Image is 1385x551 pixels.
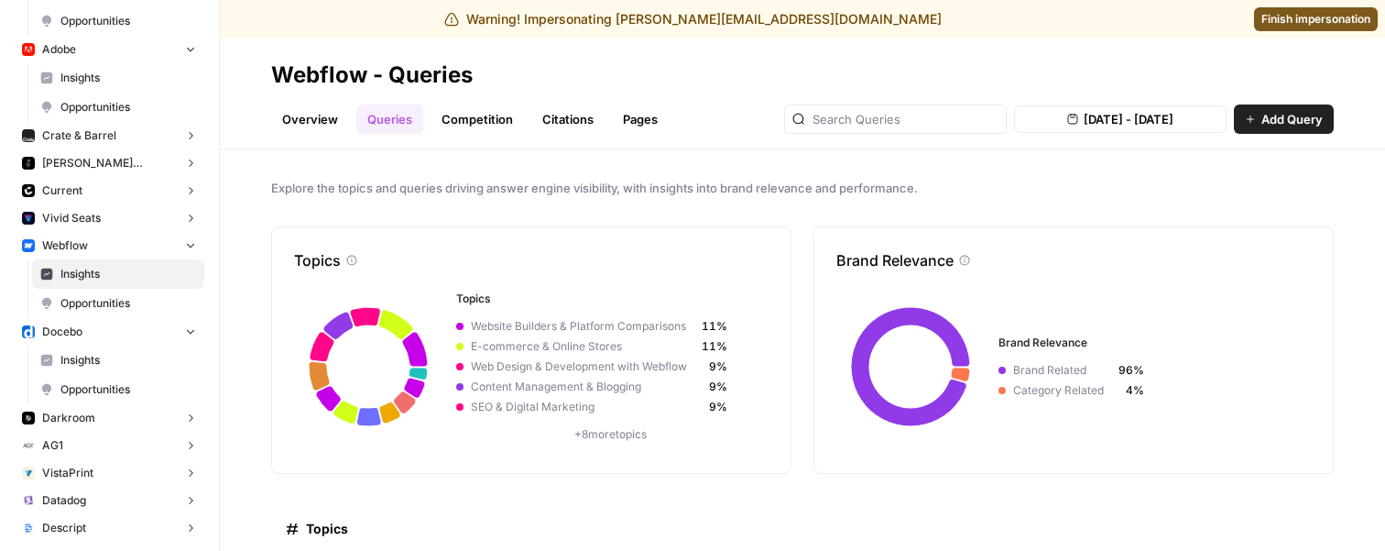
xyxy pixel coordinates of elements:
a: Insights [32,63,204,93]
span: Content Management & Blogging [463,379,702,395]
span: Datadog [42,492,86,509]
span: Descript [42,520,86,536]
span: Insights [60,70,196,86]
h3: Topics [456,291,764,307]
a: Insights [32,259,204,289]
a: Queries [356,105,423,134]
span: 9% [702,379,727,395]
img: 20fvse2g1tux094pk03oju0syg9a [22,157,35,170]
span: Opportunities [60,381,196,398]
span: Docebo [42,324,82,340]
span: 11% [702,318,727,335]
span: Vivid Seats [42,210,101,226]
span: Website Builders & Platform Comparisons [463,318,702,335]
span: 9% [702,399,727,415]
a: Opportunities [32,375,204,404]
button: AG1 [15,432,204,459]
a: Citations [531,105,605,134]
p: + 8 more topics [456,426,764,443]
a: Pages [612,105,669,134]
button: Adobe [15,36,204,63]
img: a1pu3e9a4sjoov2n4mw66knzy8l8 [22,239,35,252]
a: Overview [271,105,349,134]
span: 9% [702,358,727,375]
p: Topics [294,249,341,271]
span: 96% [1118,362,1144,379]
span: Insights [60,266,196,282]
span: Crate & Barrel [42,127,116,144]
a: Finish impersonation [1254,7,1378,31]
span: Web Design & Development with Webflow [463,358,702,375]
span: Brand Related [1006,362,1118,379]
span: Adobe [42,41,76,58]
span: Finish impersonation [1261,11,1370,28]
h3: Brand Relevance [998,335,1306,351]
img: y40elq8w6bmqlakrd2chaqr5nb67 [22,325,35,338]
div: Webflow - Queries [271,61,473,90]
span: Opportunities [60,13,196,29]
button: Vivid Seats [15,204,204,232]
button: Webflow [15,232,204,259]
span: Opportunities [60,99,196,116]
input: Search Queries [812,110,998,128]
img: uxmqtzkxrbfi1924freveq6p4dpg [22,129,35,142]
span: [PERSON_NAME] Sonoma [42,155,177,171]
span: SEO & Digital Marketing [463,399,702,415]
button: VistaPrint [15,459,204,487]
span: Webflow [42,237,88,254]
img: xvlm1tp7ydqmv3akr6p4ptg0hnp0 [22,522,35,534]
button: Current [15,177,204,204]
a: Opportunities [32,93,204,122]
button: Crate & Barrel [15,122,204,149]
img: quv541tf1wbhvxj8bujkchzas3si [22,412,35,424]
button: Add Query [1234,105,1334,134]
span: VistaPrint [42,465,93,481]
button: [DATE] - [DATE] [1014,105,1227,133]
a: Opportunities [32,6,204,36]
span: 11% [702,338,727,355]
span: Topics [306,520,348,538]
span: Opportunities [60,295,196,312]
div: Warning! Impersonating [PERSON_NAME][EMAIL_ADDRESS][DOMAIN_NAME] [444,10,942,28]
button: Datadog [15,487,204,514]
span: Category Related [1006,382,1118,399]
span: E-commerce & Online Stores [463,338,702,355]
img: eqzcz4tzlr7ve7xmt41l933d2ra3 [22,43,35,56]
span: Darkroom [42,410,95,426]
span: Add Query [1261,110,1323,128]
p: Brand Relevance [836,249,954,271]
span: 4% [1118,382,1144,399]
button: Darkroom [15,404,204,432]
span: AG1 [42,437,63,454]
button: Docebo [15,318,204,346]
a: Competition [431,105,524,134]
span: Current [42,182,82,199]
img: f0qecii559rtmfvce5zbc8b524mc [22,467,35,479]
button: Descript [15,514,204,542]
a: Opportunities [32,289,204,318]
span: Explore the topics and queries driving answer engine visibility, with insights into brand relevan... [271,179,1334,197]
a: Insights [32,346,204,375]
img: jd0m2o43jo1d3mjn66s677h8tkv2 [22,439,35,452]
button: [PERSON_NAME] Sonoma [15,149,204,177]
span: Insights [60,352,196,369]
img: rccpid58dadpn4mhxg5xyzwdorlo [22,212,35,225]
img: ki6c0y1erhmvly9frf5swfdcxs7d [22,494,35,507]
img: ggykp1v33818op4s0epk3dctj1tt [22,184,35,197]
span: [DATE] - [DATE] [1084,110,1173,128]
